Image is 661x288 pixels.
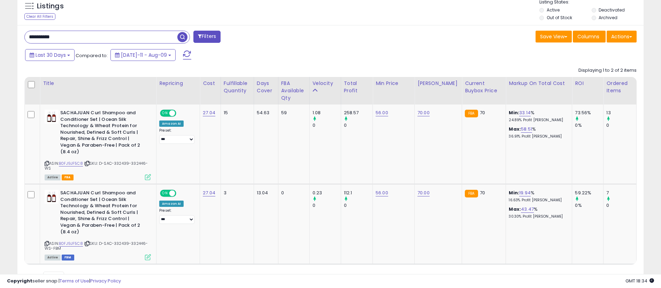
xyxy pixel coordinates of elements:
[480,109,485,116] span: 70
[509,126,521,132] b: Max:
[575,122,603,129] div: 0%
[509,189,519,196] b: Min:
[161,190,169,196] span: ON
[159,201,184,207] div: Amazon AI
[625,278,654,284] span: 2025-09-9 18:34 GMT
[203,80,218,87] div: Cost
[281,110,304,116] div: 59
[577,33,599,40] span: Columns
[62,255,74,260] span: FBM
[7,278,121,285] div: seller snap | |
[573,31,606,42] button: Columns
[465,190,478,197] small: FBA
[175,190,186,196] span: OFF
[159,208,194,224] div: Preset:
[76,52,108,59] span: Compared to:
[257,110,273,116] div: 54.63
[509,110,567,123] div: %
[606,202,636,209] div: 0
[45,161,148,171] span: | SKU: D-SAC-332439-332446-WS
[519,189,531,196] a: 19.94
[509,198,567,203] p: 16.63% Profit [PERSON_NAME]
[575,190,603,196] div: 59.22%
[281,80,307,102] div: FBA Available Qty
[45,255,61,260] span: All listings currently available for purchase on Amazon
[417,109,430,116] a: 70.00
[60,190,145,237] b: SACHAJUAN Curl Shampoo and Conditioner Set | Ocean Silk Technology & Wheat Protein for Nourished,...
[60,110,145,157] b: SACHAJUAN Curl Shampoo and Conditioner Set | Ocean Silk Technology & Wheat Protein for Nourished,...
[313,110,341,116] div: 1.08
[509,80,569,87] div: Markup on Total Cost
[575,80,600,87] div: ROI
[313,80,338,87] div: Velocity
[313,202,341,209] div: 0
[224,190,248,196] div: 3
[575,202,603,209] div: 0%
[509,190,567,203] div: %
[417,80,459,87] div: [PERSON_NAME]
[376,80,412,87] div: Min Price
[509,214,567,219] p: 30.30% Profit [PERSON_NAME]
[480,189,485,196] span: 70
[110,49,176,61] button: [DATE]-11 - Aug-09
[25,49,75,61] button: Last 30 Days
[344,190,372,196] div: 112.1
[224,110,248,116] div: 15
[344,80,370,94] div: Total Profit
[465,110,478,117] small: FBA
[203,109,215,116] a: 27.04
[193,31,221,43] button: Filters
[536,31,572,42] button: Save View
[606,110,636,116] div: 13
[24,13,55,20] div: Clear All Filters
[7,278,32,284] strong: Copyright
[506,77,572,104] th: The percentage added to the cost of goods (COGS) that forms the calculator for Min & Max prices.
[159,80,197,87] div: Repricing
[45,241,148,251] span: | SKU: D-SAC-332439-332446-WS-FBM
[313,122,341,129] div: 0
[43,80,153,87] div: Title
[509,206,567,219] div: %
[521,206,534,213] a: 43.47
[376,189,388,196] a: 56.00
[159,120,184,127] div: Amazon AI
[36,52,66,59] span: Last 30 Days
[257,80,275,94] div: Days Cover
[45,190,151,259] div: ASIN:
[344,110,372,116] div: 258.57
[62,174,74,180] span: FBA
[606,190,636,196] div: 7
[344,202,372,209] div: 0
[606,80,633,94] div: Ordered Items
[509,118,567,123] p: 24.89% Profit [PERSON_NAME]
[203,189,215,196] a: 27.04
[509,206,521,212] b: Max:
[578,67,637,74] div: Displaying 1 to 2 of 2 items
[59,241,83,247] a: B0FJ9JF5C8
[599,7,625,13] label: Deactivated
[313,190,341,196] div: 0.23
[509,109,519,116] b: Min:
[59,161,83,166] a: B0FJ9JF5C8
[519,109,531,116] a: 33.14
[45,174,61,180] span: All listings currently available for purchase on Amazon
[509,134,567,139] p: 36.91% Profit [PERSON_NAME]
[599,15,617,21] label: Archived
[90,278,121,284] a: Privacy Policy
[575,110,603,116] div: 73.56%
[45,110,59,124] img: 31eG22vroDL._SL40_.jpg
[606,122,636,129] div: 0
[224,80,251,94] div: Fulfillable Quantity
[376,109,388,116] a: 56.00
[161,110,169,116] span: ON
[509,126,567,139] div: %
[60,278,89,284] a: Terms of Use
[521,126,532,133] a: 58.51
[547,15,572,21] label: Out of Stock
[465,80,503,94] div: Current Buybox Price
[37,1,64,11] h5: Listings
[344,122,372,129] div: 0
[281,190,304,196] div: 0
[257,190,273,196] div: 13.04
[121,52,167,59] span: [DATE]-11 - Aug-09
